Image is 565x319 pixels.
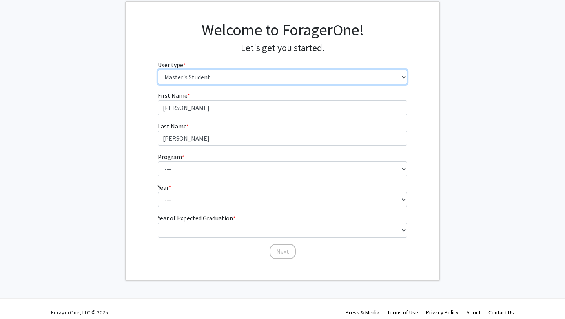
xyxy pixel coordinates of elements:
[158,183,171,192] label: Year
[488,309,514,316] a: Contact Us
[6,284,33,313] iframe: Chat
[270,244,296,259] button: Next
[158,92,187,99] span: First Name
[158,152,184,161] label: Program
[158,60,186,70] label: User type
[426,309,459,316] a: Privacy Policy
[387,309,418,316] a: Terms of Use
[346,309,379,316] a: Press & Media
[467,309,481,316] a: About
[158,213,235,223] label: Year of Expected Graduation
[158,42,408,54] h4: Let's get you started.
[158,122,186,130] span: Last Name
[158,20,408,39] h1: Welcome to ForagerOne!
